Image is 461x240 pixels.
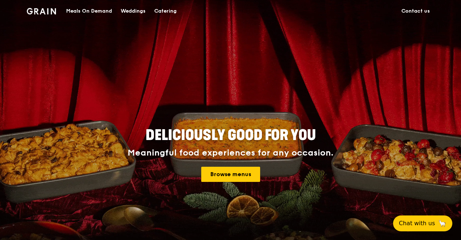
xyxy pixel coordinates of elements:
a: Weddings [116,0,150,22]
div: Catering [154,0,177,22]
div: Meals On Demand [66,0,112,22]
div: Meaningful food experiences for any occasion. [100,148,361,158]
img: Grain [27,8,56,14]
span: Deliciously good for you [146,127,316,144]
a: Catering [150,0,181,22]
a: Browse menus [201,167,260,182]
span: Chat with us [399,219,435,228]
span: 🦙 [438,219,447,228]
button: Chat with us🦙 [393,215,452,231]
div: Weddings [121,0,146,22]
a: Contact us [397,0,434,22]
